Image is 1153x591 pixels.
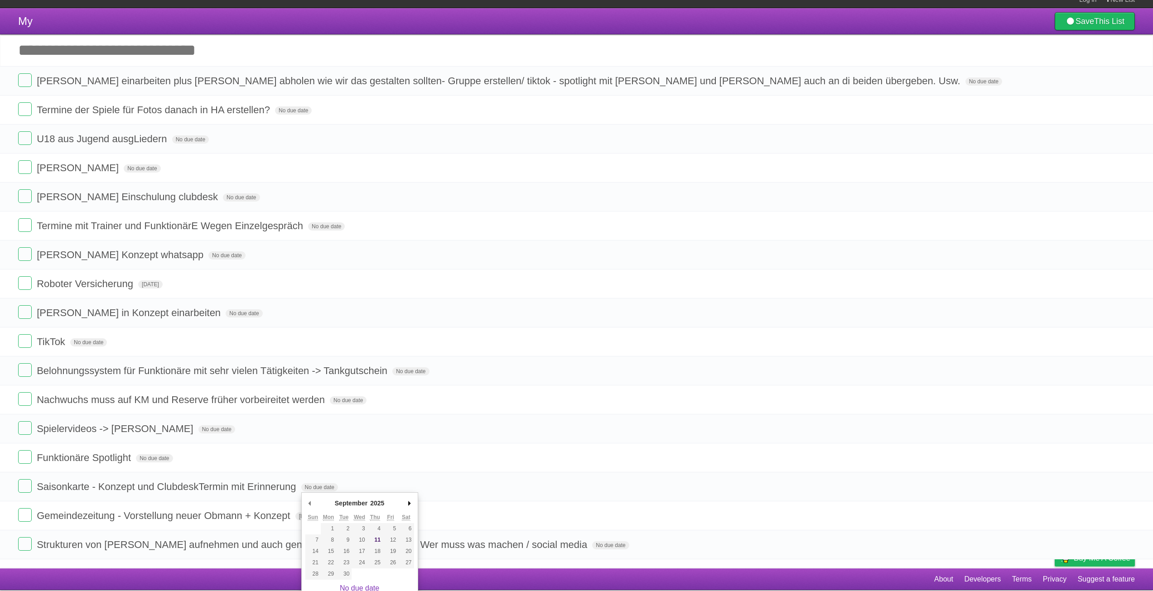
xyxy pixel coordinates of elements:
a: SaveThis List [1055,12,1135,30]
button: Next Month [405,496,414,510]
span: Saisonkarte - Konzept und ClubdeskTermin mit Erinnerung [37,481,298,492]
span: Buy me a coffee [1074,550,1130,566]
span: [DATE] [138,280,163,288]
label: Done [18,305,32,319]
abbr: Saturday [402,514,410,521]
div: September [333,496,369,510]
abbr: Friday [387,514,394,521]
label: Done [18,131,32,145]
span: TikTok [37,336,68,347]
span: No due date [592,541,629,549]
span: No due date [308,222,345,231]
span: No due date [330,396,367,404]
abbr: Wednesday [354,514,365,521]
span: No due date [392,367,429,375]
b: This List [1094,17,1124,26]
span: No due date [70,338,107,346]
span: [PERSON_NAME] [37,162,121,173]
label: Done [18,479,32,493]
span: Termine der Spiele für Fotos danach in HA erstellen? [37,104,272,115]
button: 13 [398,534,414,546]
span: [DATE] [295,512,320,520]
span: [PERSON_NAME] Einschulung clubdesk [37,191,220,202]
button: 15 [321,546,336,557]
label: Done [18,363,32,377]
button: 25 [367,557,383,568]
button: 6 [398,523,414,534]
button: 29 [321,568,336,580]
button: 23 [336,557,352,568]
label: Done [18,392,32,406]
label: Done [18,247,32,261]
span: [PERSON_NAME] Konzept whatsapp [37,249,206,260]
label: Done [18,218,32,232]
span: [PERSON_NAME] einarbeiten plus [PERSON_NAME] abholen wie wir das gestalten sollten- Gruppe erstel... [37,75,962,86]
button: 1 [321,523,336,534]
button: Previous Month [305,496,314,510]
abbr: Thursday [370,514,380,521]
button: 28 [305,568,321,580]
button: 22 [321,557,336,568]
label: Done [18,160,32,174]
button: 12 [383,534,398,546]
button: 16 [336,546,352,557]
span: No due date [172,135,209,144]
label: Done [18,508,32,522]
span: No due date [208,251,245,259]
abbr: Tuesday [339,514,348,521]
a: About [934,571,953,588]
button: 8 [321,534,336,546]
button: 30 [336,568,352,580]
a: Privacy [1043,571,1066,588]
span: No due date [965,77,1002,86]
span: U18 aus Jugend ausgLiedern [37,133,169,144]
button: 3 [352,523,367,534]
label: Done [18,276,32,290]
button: 2 [336,523,352,534]
label: Done [18,102,32,116]
span: Termine mit Trainer und FunktionärE Wegen Einzelgespräch [37,220,305,231]
span: Nachwuchs muss auf KM und Reserve früher vorbeireitet werden [37,394,327,405]
abbr: Sunday [308,514,318,521]
button: 26 [383,557,398,568]
span: Funktionäre Spotlight [37,452,133,463]
label: Done [18,73,32,87]
span: No due date [136,454,173,462]
button: 4 [367,523,383,534]
a: Developers [964,571,1001,588]
span: No due date [301,483,338,491]
label: Done [18,189,32,203]
span: Roboter Versicherung [37,278,135,289]
span: No due date [124,164,160,173]
button: 20 [398,546,414,557]
label: Done [18,421,32,435]
button: 17 [352,546,367,557]
span: Belohnungssystem für Funktionäre mit sehr vielen Tätigkeiten -> Tankgutschein [37,365,390,376]
label: Done [18,334,32,348]
button: 27 [398,557,414,568]
button: 11 [367,534,383,546]
span: Gemeindezeitung - Vorstellung neuer Obmann + Konzept [37,510,293,521]
button: 5 [383,523,398,534]
button: 7 [305,534,321,546]
span: No due date [223,193,260,202]
button: 14 [305,546,321,557]
span: No due date [226,309,262,317]
button: 19 [383,546,398,557]
button: 18 [367,546,383,557]
button: 24 [352,557,367,568]
span: No due date [198,425,235,433]
label: Done [18,450,32,464]
abbr: Monday [323,514,334,521]
span: Spielervideos -> [PERSON_NAME] [37,423,195,434]
span: My [18,15,33,27]
button: 10 [352,534,367,546]
span: [PERSON_NAME] in Konzept einarbeiten [37,307,223,318]
a: Suggest a feature [1078,571,1135,588]
span: No due date [275,106,312,115]
button: 9 [336,534,352,546]
button: 21 [305,557,321,568]
span: Strukturen von [PERSON_NAME] aufnehmen und auch genauer ausführen - clubdesk Wer muss was machen ... [37,539,589,550]
label: Done [18,537,32,551]
a: Terms [1012,571,1032,588]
